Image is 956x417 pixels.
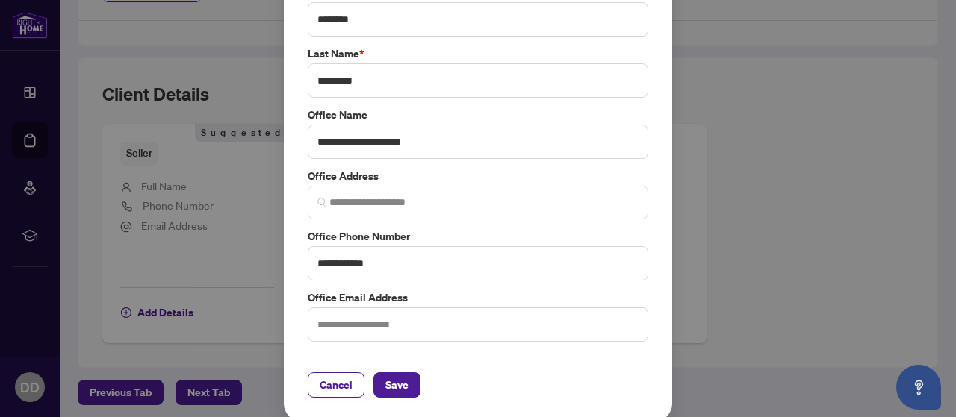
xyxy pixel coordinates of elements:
label: Last Name [308,46,648,62]
button: Open asap [896,365,941,410]
label: Office Name [308,107,648,123]
label: Office Address [308,168,648,184]
label: Office Email Address [308,289,648,306]
button: Save [373,372,420,398]
label: Office Phone Number [308,228,648,245]
button: Cancel [308,372,364,398]
span: Save [385,373,409,397]
img: search_icon [317,198,326,207]
span: Cancel [320,373,353,397]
